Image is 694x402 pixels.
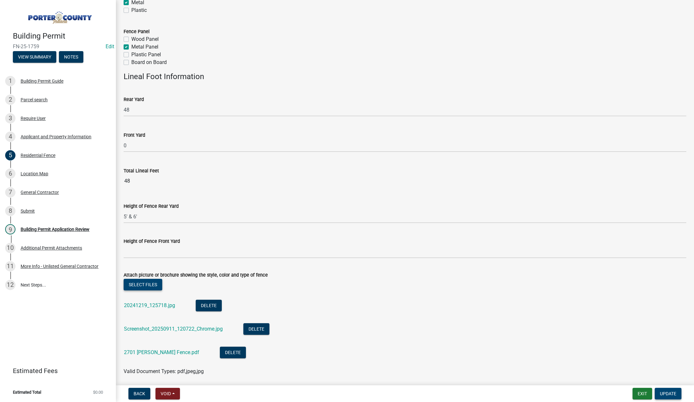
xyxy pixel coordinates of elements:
div: 7 [5,187,15,197]
span: Back [134,391,145,396]
wm-modal-confirm: Delete Document [243,326,269,333]
label: Plastic [131,6,147,14]
div: 12 [5,280,15,290]
label: Rear Yard [124,97,144,102]
label: Metal Panel [131,43,158,51]
a: Edit [106,43,114,50]
div: 3 [5,113,15,123]
button: Delete [220,347,246,358]
button: Exit [633,388,652,399]
div: 2 [5,95,15,105]
a: Screenshot_20250911_120722_Chrome.jpg [124,326,223,332]
div: 10 [5,243,15,253]
label: Front Yard [124,133,145,138]
div: 11 [5,261,15,271]
button: View Summary [13,51,56,63]
span: Void [161,391,171,396]
span: $0.00 [93,390,103,394]
h4: Lineal Foot Information [124,72,686,81]
div: Parcel search [21,97,48,102]
button: Notes [59,51,83,63]
div: Applicant and Property Information [21,134,91,139]
button: Update [655,388,681,399]
img: Porter County, Indiana [13,7,106,25]
button: Back [128,388,150,399]
label: Plastic Panel [131,51,161,59]
button: Select files [124,279,162,290]
label: Total Lineal Feet [124,169,159,173]
span: Update [660,391,676,396]
div: 1 [5,76,15,86]
a: 20241219_125718.jpg [124,302,175,308]
button: Delete [196,300,222,311]
div: General Contractor [21,190,59,195]
div: Additional Permit Attachments [21,246,82,250]
wm-modal-confirm: Notes [59,55,83,60]
wm-modal-confirm: Summary [13,55,56,60]
div: Residential Fence [21,153,55,158]
label: Fence Panel [124,30,150,34]
div: Location Map [21,171,48,176]
wm-modal-confirm: Delete Document [220,350,246,356]
label: Wood Panel [131,35,159,43]
div: Building Permit Application Review [21,227,89,232]
div: More Info - Unlisted General Contractor [21,264,98,269]
div: 6 [5,169,15,179]
div: 9 [5,224,15,234]
div: 8 [5,206,15,216]
label: Attach picture or brochure showing the style, color and type of fence [124,273,268,278]
span: Valid Document Types: pdf,jpeg,jpg [124,368,204,374]
div: 4 [5,132,15,142]
wm-modal-confirm: Delete Document [196,303,222,309]
a: Estimated Fees [5,364,106,377]
h4: Building Permit [13,32,111,41]
label: Height of Fence Rear Yard [124,204,179,209]
div: Submit [21,209,35,213]
button: Void [155,388,180,399]
wm-modal-confirm: Edit Application Number [106,43,114,50]
div: 5 [5,150,15,160]
label: Height of Fence Front Yard [124,239,180,244]
span: FN-25-1759 [13,43,103,50]
div: Building Permit Guide [21,79,63,83]
div: Require User [21,116,46,121]
button: Delete [243,323,269,335]
label: Board on Board [131,59,167,66]
span: Estimated Total [13,390,41,394]
a: 2701 [PERSON_NAME] Fence.pdf [124,349,199,355]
